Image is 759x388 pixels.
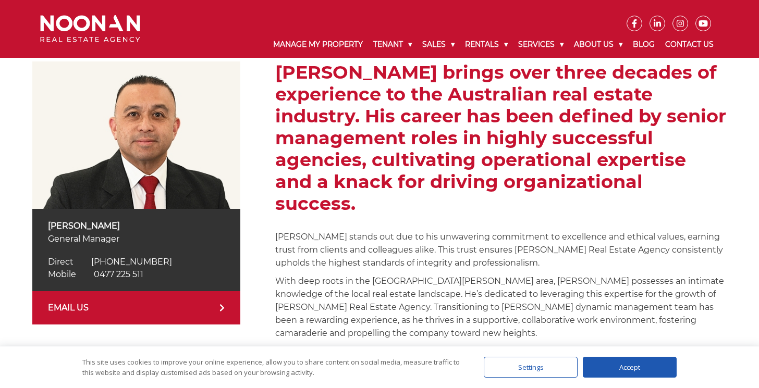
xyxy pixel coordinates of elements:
[82,357,463,378] div: This site uses cookies to improve your online experience, allow you to share content on social me...
[48,219,225,232] p: [PERSON_NAME]
[275,274,727,340] p: With deep roots in the [GEOGRAPHIC_DATA][PERSON_NAME] area, [PERSON_NAME] possesses an intimate k...
[91,257,172,267] span: [PHONE_NUMBER]
[94,269,143,279] span: 0477 225 511
[32,61,241,209] img: Martin Reyes
[368,31,417,58] a: Tenant
[48,257,172,267] a: Direct [PHONE_NUMBER]
[583,357,677,378] div: Accept
[40,15,140,43] img: Noonan Real Estate Agency
[48,257,74,267] span: Direct
[275,230,727,269] p: [PERSON_NAME] stands out due to his unwavering commitment to excellence and ethical values, earni...
[417,31,460,58] a: Sales
[660,31,719,58] a: Contact Us
[268,31,368,58] a: Manage My Property
[513,31,569,58] a: Services
[569,31,628,58] a: About Us
[460,31,513,58] a: Rentals
[48,269,76,279] span: Mobile
[628,31,660,58] a: Blog
[275,61,727,215] h2: [PERSON_NAME] brings over three decades of experience to the Australian real estate industry. His...
[32,291,241,324] a: EMAIL US
[48,269,143,279] a: Mobile 0477 225 511
[48,232,225,245] p: General Manager
[484,357,578,378] div: Settings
